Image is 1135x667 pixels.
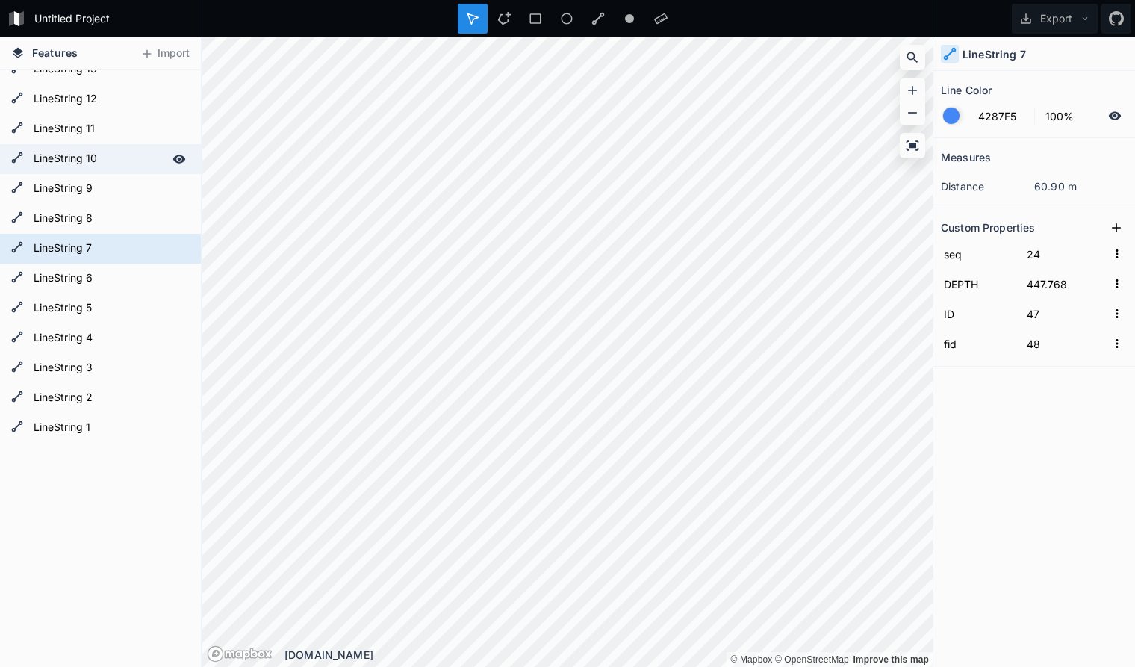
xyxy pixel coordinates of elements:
input: Empty [1024,273,1107,295]
div: [DOMAIN_NAME] [284,647,933,663]
input: Name [941,273,1016,295]
a: Mapbox [730,654,772,665]
h2: Custom Properties [941,216,1035,239]
a: OpenStreetMap [775,654,849,665]
input: Name [941,332,1016,355]
h2: Line Color [941,78,992,102]
input: Name [941,243,1016,265]
button: Import [133,42,197,66]
input: Name [941,303,1016,325]
input: Empty [1024,332,1107,355]
h2: Measures [941,146,991,169]
a: Map feedback [853,654,929,665]
a: Mapbox logo [207,645,273,663]
input: Empty [1024,243,1107,265]
dd: 60.90 m [1034,179,1128,194]
button: Export [1012,4,1098,34]
input: Empty [1024,303,1107,325]
h4: LineString 7 [963,46,1026,62]
dt: distance [941,179,1034,194]
span: Features [32,45,78,61]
